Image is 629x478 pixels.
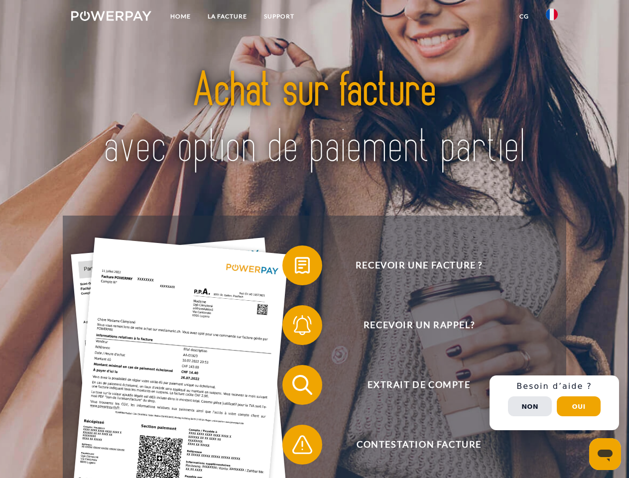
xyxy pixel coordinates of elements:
img: fr [546,8,558,20]
img: qb_search.svg [290,372,315,397]
img: qb_bill.svg [290,253,315,278]
a: Home [162,7,199,25]
span: Recevoir une facture ? [297,245,541,285]
iframe: Bouton de lancement de la fenêtre de messagerie [589,438,621,470]
img: logo-powerpay-white.svg [71,11,151,21]
img: title-powerpay_fr.svg [95,48,534,191]
a: Support [255,7,303,25]
span: Recevoir un rappel? [297,305,541,345]
button: Contestation Facture [282,425,541,465]
div: Schnellhilfe [490,375,619,430]
span: Contestation Facture [297,425,541,465]
img: qb_bell.svg [290,313,315,338]
h3: Besoin d’aide ? [496,381,613,391]
button: Non [508,396,552,416]
a: CG [511,7,537,25]
button: Oui [557,396,601,416]
span: Extrait de compte [297,365,541,405]
button: Recevoir un rappel? [282,305,541,345]
button: Recevoir une facture ? [282,245,541,285]
a: LA FACTURE [199,7,255,25]
img: qb_warning.svg [290,432,315,457]
button: Extrait de compte [282,365,541,405]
